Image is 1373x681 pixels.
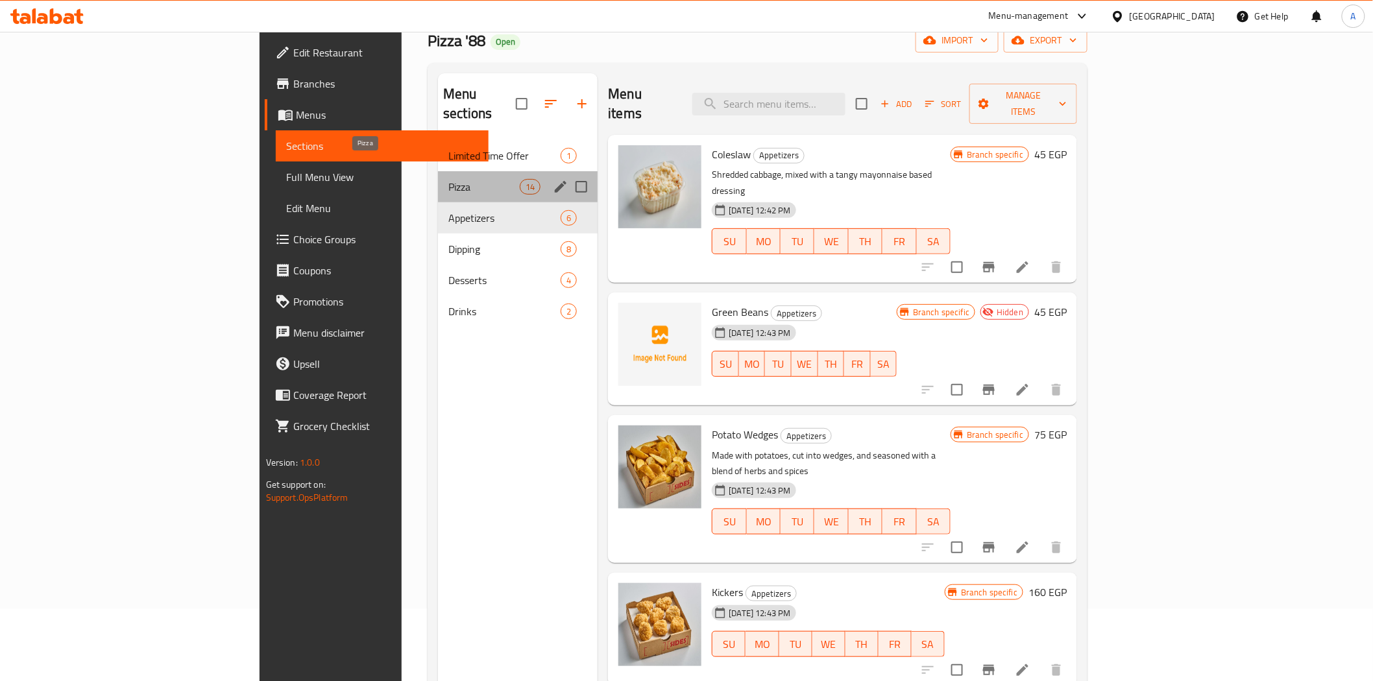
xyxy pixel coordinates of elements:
span: SA [922,512,945,531]
span: Sections [286,138,478,154]
button: Add [875,94,917,114]
span: SU [718,355,733,374]
span: Branch specific [908,306,975,318]
span: MO [752,512,775,531]
p: Shredded cabbage, mixed with a tangy mayonnaise based dressing [712,167,951,199]
div: Appetizers [771,305,822,321]
span: Add [879,97,914,112]
button: FR [844,351,871,377]
button: MO [747,228,781,254]
h6: 160 EGP [1028,583,1067,601]
span: 14 [520,181,540,193]
span: Full Menu View [286,169,478,185]
div: Appetizers [753,148,805,163]
span: Promotions [293,294,478,309]
span: MO [744,355,760,374]
span: Select to update [943,376,971,403]
button: SU [712,351,738,377]
span: A [1351,9,1356,23]
div: items [561,272,577,288]
span: FR [888,512,911,531]
span: FR [849,355,866,374]
button: MO [747,508,781,534]
span: import [926,32,988,49]
span: Branch specific [962,429,1028,441]
span: Version: [266,454,298,471]
span: SU [718,232,741,251]
button: WE [792,351,818,377]
span: Grocery Checklist [293,418,478,434]
span: Select to update [943,534,971,561]
div: items [520,179,541,195]
span: Select section [848,90,875,117]
button: WE [812,631,845,657]
button: TH [818,351,845,377]
button: Manage items [969,84,1077,124]
span: Appetizers [772,306,821,321]
button: WE [814,508,848,534]
span: SU [718,635,740,654]
p: Made with potatoes, cut into wedges, and seasoned with a blend of herbs and spices [712,448,951,480]
span: TH [851,635,873,654]
span: Edit Menu [286,200,478,216]
span: [DATE] 12:43 PM [723,327,796,339]
a: Coverage Report [265,379,489,411]
button: SU [712,228,746,254]
button: FR [882,228,916,254]
button: export [1004,29,1087,53]
span: Upsell [293,356,478,372]
div: Pizza14edit [438,171,598,202]
span: TH [823,355,840,374]
span: Menus [296,107,478,123]
span: Appetizers [781,429,831,444]
div: Open [491,34,520,50]
span: TU [784,635,807,654]
div: Appetizers [746,586,797,601]
button: TH [849,228,882,254]
button: Add section [566,88,598,119]
span: 4 [561,274,576,287]
button: TU [781,508,814,534]
span: Green Beans [712,302,768,322]
a: Upsell [265,348,489,379]
img: Coleslaw [618,145,701,228]
span: SA [917,635,940,654]
span: [DATE] 12:43 PM [723,607,796,619]
span: Limited Time Offer [448,148,561,163]
a: Sections [276,130,489,161]
span: 6 [561,212,576,224]
span: Appetizers [448,210,561,226]
h6: 75 EGP [1034,425,1067,444]
button: FR [882,508,916,534]
span: Select to update [943,254,971,281]
button: TU [781,228,814,254]
h6: 45 EGP [1034,303,1067,321]
a: Menu disclaimer [265,317,489,348]
a: Edit menu item [1015,382,1030,398]
span: SU [718,512,741,531]
span: Open [491,36,520,47]
button: SA [912,631,945,657]
button: SU [712,631,746,657]
button: TU [779,631,812,657]
button: delete [1041,374,1072,405]
div: Menu-management [989,8,1069,24]
span: Branches [293,76,478,91]
a: Edit Restaurant [265,37,489,68]
a: Edit menu item [1015,259,1030,275]
span: TH [854,512,877,531]
button: Branch-specific-item [973,252,1004,283]
div: items [561,241,577,257]
img: Green Beans [618,303,701,386]
span: Add item [875,94,917,114]
span: Coupons [293,263,478,278]
span: Menu disclaimer [293,325,478,340]
a: Full Menu View [276,161,489,193]
span: WE [797,355,813,374]
span: TU [786,232,809,251]
button: SA [917,228,951,254]
a: Coupons [265,255,489,286]
img: Potato Wedges [618,425,701,508]
span: [DATE] 12:42 PM [723,204,796,217]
